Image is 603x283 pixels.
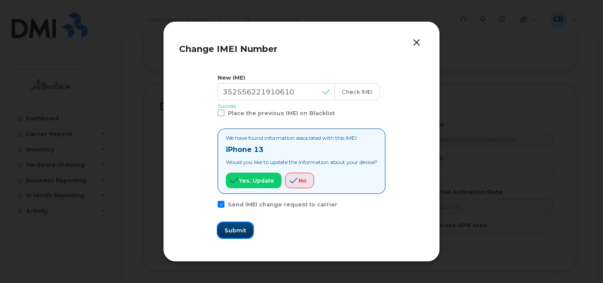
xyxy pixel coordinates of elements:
[226,158,377,166] p: Would you like to update the information about your device?
[228,201,337,208] span: Send IMEI change request to carrier
[228,110,335,116] span: Place the previous IMEI on Blacklist
[218,222,253,238] button: Submit
[239,177,274,185] span: Yes, update
[226,134,377,141] p: We have found information associated with this IMEI.
[207,201,212,205] input: Send IMEI change request to carrier
[285,173,314,188] button: No
[179,44,277,54] span: Change IMEI Number
[207,109,212,114] input: Place the previous IMEI on Blacklist
[226,145,263,154] strong: iPhone 13
[218,102,385,109] p: Success
[334,83,380,100] button: Check IMEI
[225,226,246,235] span: Submit
[218,74,385,82] div: New IMEI
[298,177,307,185] span: No
[226,173,282,188] button: Yes, update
